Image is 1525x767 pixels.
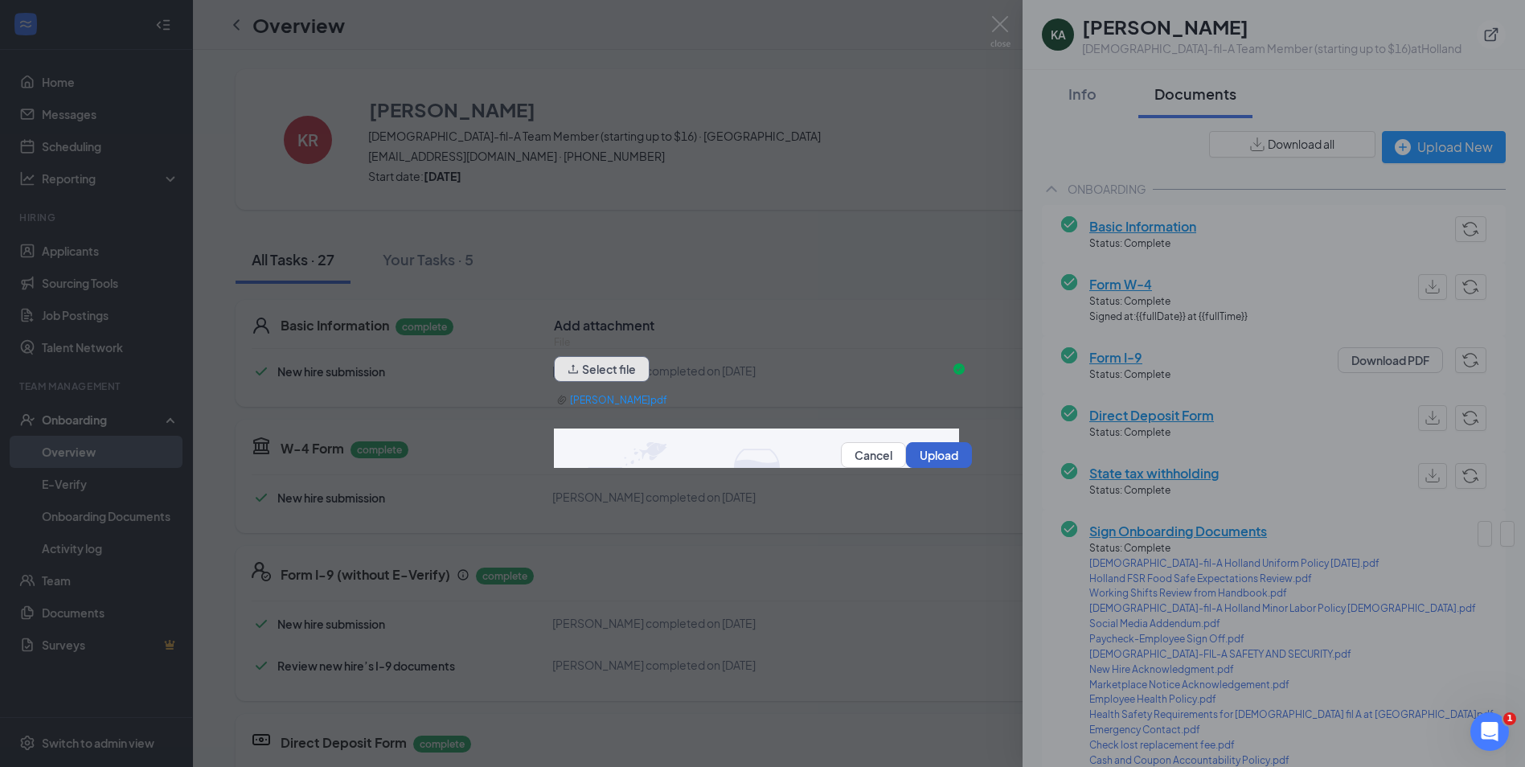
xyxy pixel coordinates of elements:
h3: Add attachment [554,317,654,334]
button: upload Select file [554,356,650,382]
span: upload Select file [554,365,650,377]
button: Cancel [841,442,906,468]
a: [PERSON_NAME]pdf [557,391,962,410]
iframe: Intercom live chat [1470,712,1509,751]
label: File [554,336,570,348]
span: 1 [1503,712,1516,725]
button: Upload [906,442,972,468]
span: upload [568,363,579,375]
